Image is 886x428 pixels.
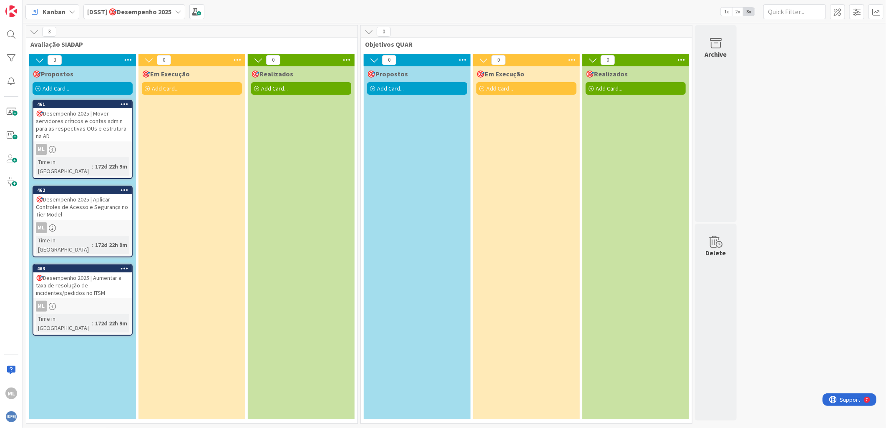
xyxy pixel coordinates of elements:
[33,272,132,298] div: 🎯Desempenho 2025 | Aumentar a taxa de resolução de incidentes/pedidos no ITSM
[92,162,93,171] span: :
[93,319,129,328] div: 172d 22h 9m
[33,186,132,220] div: 462🎯Desempenho 2025 | Aplicar Controles de Acesso e Segurança no Tier Model
[33,70,73,78] span: 🎯Propostos
[721,8,732,16] span: 1x
[367,70,408,78] span: 🎯Propostos
[33,144,132,155] div: ML
[261,85,288,92] span: Add Card...
[5,388,17,399] div: ML
[92,240,93,249] span: :
[18,1,38,11] span: Support
[5,411,17,423] img: avatar
[601,55,615,65] span: 0
[763,4,826,19] input: Quick Filter...
[37,101,132,107] div: 461
[377,85,404,92] span: Add Card...
[43,3,45,10] div: 7
[36,144,47,155] div: ML
[491,55,506,65] span: 0
[43,7,65,17] span: Kanban
[33,265,132,298] div: 463🎯Desempenho 2025 | Aumentar a taxa de resolução de incidentes/pedidos no ITSM
[706,248,726,258] div: Delete
[36,236,92,254] div: Time in [GEOGRAPHIC_DATA]
[33,265,132,272] div: 463
[42,27,56,37] span: 3
[43,85,69,92] span: Add Card...
[743,8,755,16] span: 3x
[36,222,47,233] div: ML
[157,55,171,65] span: 0
[152,85,179,92] span: Add Card...
[476,70,524,78] span: 🎯Em Execução
[33,222,132,233] div: ML
[377,27,391,37] span: 0
[251,70,293,78] span: 🎯Realizados
[36,157,92,176] div: Time in [GEOGRAPHIC_DATA]
[382,55,396,65] span: 0
[33,186,132,194] div: 462
[596,85,622,92] span: Add Card...
[30,40,347,48] span: Avaliação SIADAP
[93,240,129,249] div: 172d 22h 9m
[36,301,47,312] div: ML
[705,49,727,59] div: Archive
[93,162,129,171] div: 172d 22h 9m
[33,101,132,141] div: 461🎯Desempenho 2025 | Mover servidores críticos e contas admin para as respectivas OUs e estrutur...
[33,101,132,108] div: 461
[732,8,743,16] span: 2x
[486,85,513,92] span: Add Card...
[33,194,132,220] div: 🎯Desempenho 2025 | Aplicar Controles de Acesso e Segurança no Tier Model
[36,314,92,332] div: Time in [GEOGRAPHIC_DATA]
[365,40,682,48] span: Objetivos QUAR
[37,187,132,193] div: 462
[48,55,62,65] span: 3
[33,301,132,312] div: ML
[586,70,628,78] span: 🎯Realizados
[5,5,17,17] img: Visit kanbanzone.com
[266,55,280,65] span: 0
[37,266,132,272] div: 463
[142,70,190,78] span: 🎯Em Execução
[33,108,132,141] div: 🎯Desempenho 2025 | Mover servidores críticos e contas admin para as respectivas OUs e estrutura n...
[87,8,171,16] b: [DSST] 🎯Desempenho 2025
[92,319,93,328] span: :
